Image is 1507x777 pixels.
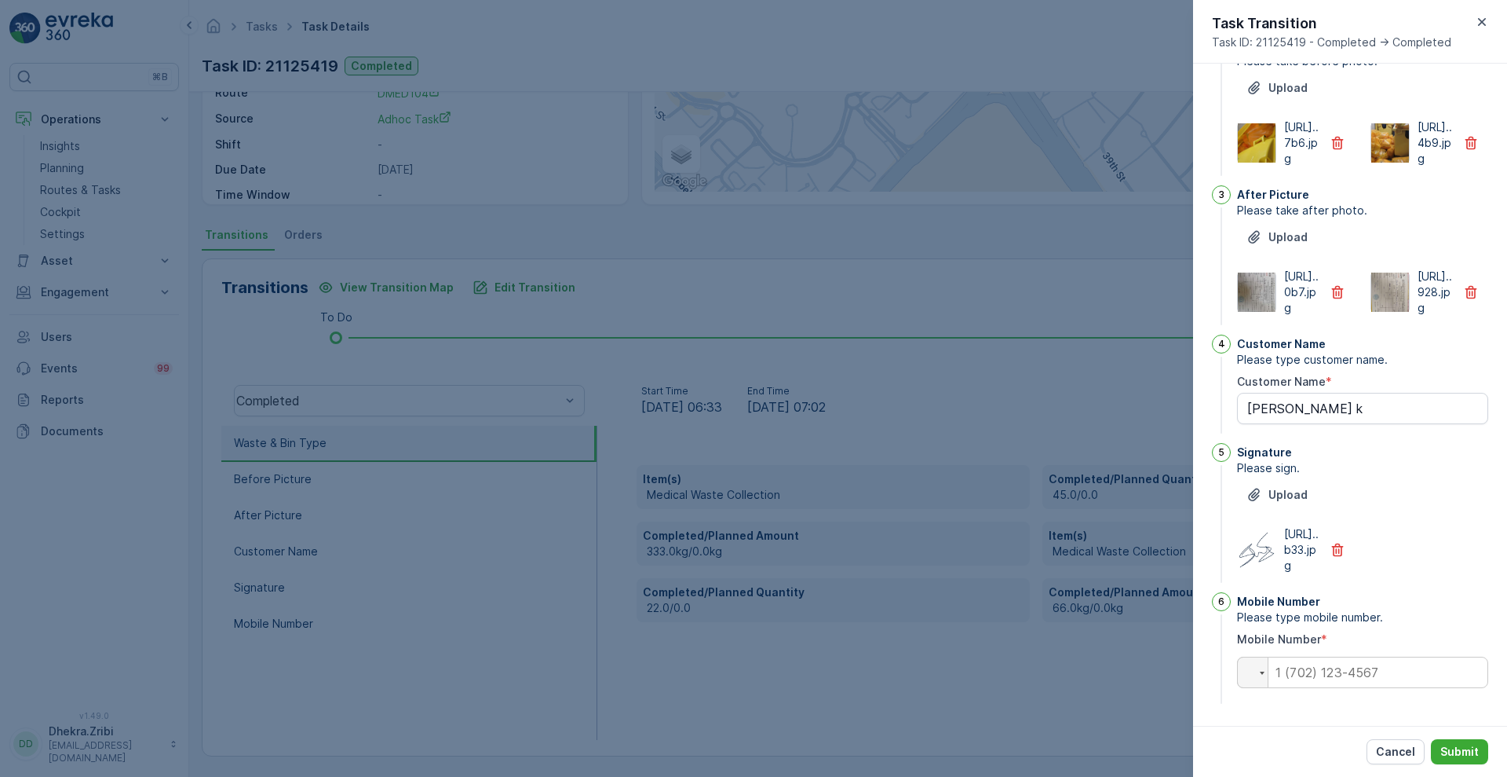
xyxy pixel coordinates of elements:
button: Upload File [1237,482,1317,508]
p: Customer Name [1237,336,1326,352]
div: 5 [1212,443,1231,462]
button: Upload File [1237,225,1317,250]
p: Mobile Number [1237,594,1320,610]
p: [URL]..0b7.jpg [1284,269,1320,316]
p: Upload [1268,80,1308,96]
p: Task Transition [1212,13,1451,35]
span: Task ID: 21125419 - Completed -> Completed [1212,35,1451,50]
div: 4 [1212,335,1231,354]
span: Please type customer name. [1237,352,1488,368]
p: [URL]..b33.jpg [1284,526,1320,574]
p: [URL]..4b9.jpg [1418,119,1454,167]
button: Upload File [1237,75,1317,101]
img: Media Preview [1238,273,1275,312]
p: Cancel [1376,744,1415,760]
p: After Picture [1237,187,1309,203]
label: Customer Name [1237,375,1326,388]
span: Please take after photo. [1237,203,1488,218]
div: 3 [1212,185,1231,204]
button: Cancel [1367,739,1425,764]
img: Media Preview [1371,123,1409,163]
img: Media Preview [1371,273,1409,312]
span: Please type mobile number. [1237,610,1488,625]
p: Submit [1440,744,1479,760]
img: Media Preview [1237,530,1275,570]
label: Mobile Number [1237,632,1321,646]
p: Upload [1268,487,1308,503]
p: Upload [1268,229,1308,245]
div: 6 [1212,592,1231,611]
button: Submit [1431,739,1488,764]
img: Media Preview [1238,123,1275,163]
p: [URL]..928.jpg [1418,269,1454,316]
p: Signature [1237,445,1292,460]
p: [URL]..7b6.jpg [1284,119,1320,167]
span: Please sign. [1237,460,1488,476]
input: 1 (702) 123-4567 [1237,657,1488,688]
